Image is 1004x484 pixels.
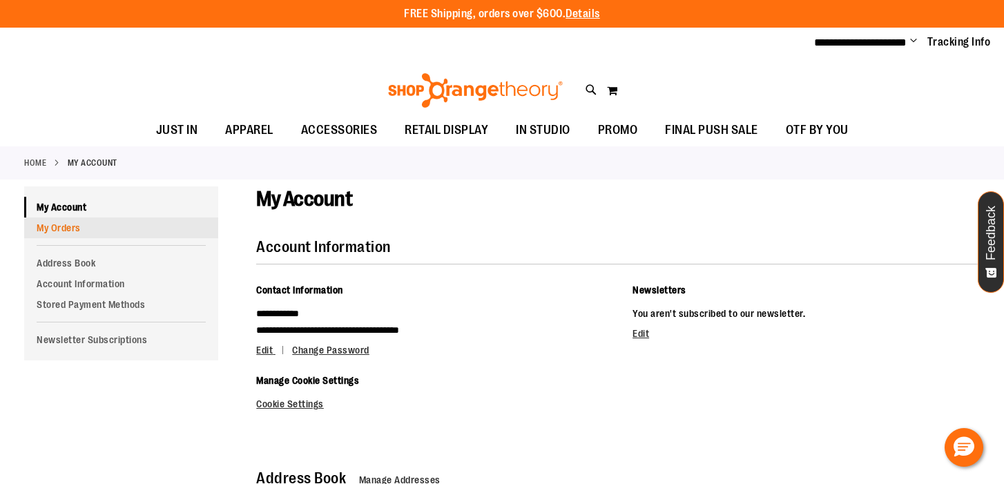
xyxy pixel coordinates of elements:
[502,115,584,146] a: IN STUDIO
[256,238,391,255] strong: Account Information
[256,398,324,409] a: Cookie Settings
[24,273,218,294] a: Account Information
[651,115,772,146] a: FINAL PUSH SALE
[301,115,378,146] span: ACCESSORIES
[287,115,392,146] a: ACCESSORIES
[256,345,290,356] a: Edit
[142,115,212,146] a: JUST IN
[256,187,352,211] span: My Account
[633,328,649,339] a: Edit
[225,115,273,146] span: APPAREL
[24,157,46,169] a: Home
[665,115,758,146] span: FINAL PUSH SALE
[633,284,686,296] span: Newsletters
[156,115,198,146] span: JUST IN
[24,253,218,273] a: Address Book
[386,73,565,108] img: Shop Orangetheory
[978,191,1004,293] button: Feedback - Show survey
[566,8,600,20] a: Details
[256,375,359,386] span: Manage Cookie Settings
[772,115,862,146] a: OTF BY YOU
[24,197,218,217] a: My Account
[391,115,502,146] a: RETAIL DISPLAY
[516,115,570,146] span: IN STUDIO
[405,115,488,146] span: RETAIL DISPLAY
[584,115,652,146] a: PROMO
[211,115,287,146] a: APPAREL
[256,284,343,296] span: Contact Information
[598,115,638,146] span: PROMO
[24,329,218,350] a: Newsletter Subscriptions
[910,35,917,49] button: Account menu
[945,428,983,467] button: Hello, have a question? Let’s chat.
[927,35,991,50] a: Tracking Info
[404,6,600,22] p: FREE Shipping, orders over $600.
[24,217,218,238] a: My Orders
[633,305,980,322] p: You aren't subscribed to our newsletter.
[256,345,273,356] span: Edit
[292,345,369,356] a: Change Password
[985,206,998,260] span: Feedback
[786,115,849,146] span: OTF BY YOU
[24,294,218,315] a: Stored Payment Methods
[68,157,117,169] strong: My Account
